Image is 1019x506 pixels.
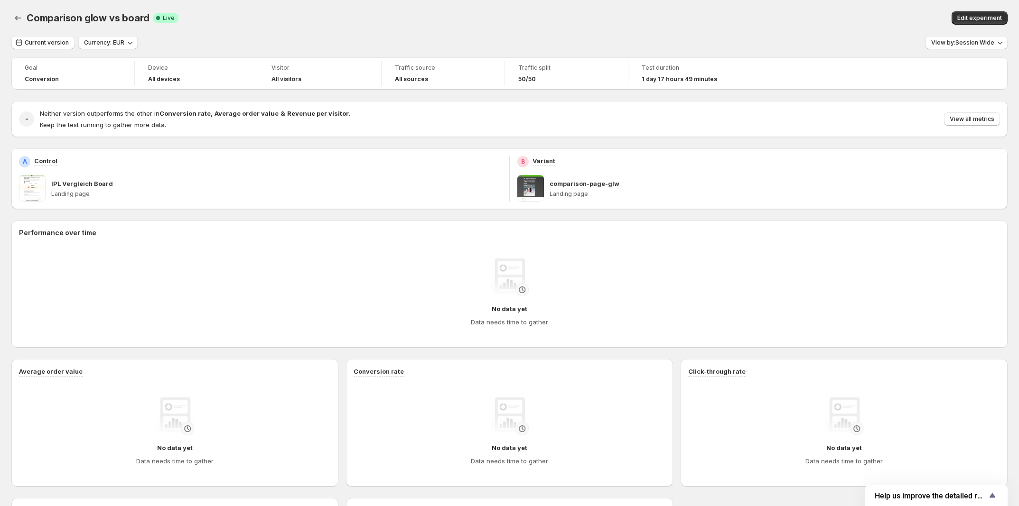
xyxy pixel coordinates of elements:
[931,39,994,46] span: View by: Session Wide
[491,258,529,296] img: No data yet
[159,110,211,117] strong: Conversion rate
[23,158,27,166] h2: A
[518,63,615,84] a: Traffic split50/50
[926,36,1008,49] button: View by:Session Wide
[215,110,279,117] strong: Average order value
[944,112,1000,126] button: View all metrics
[471,456,548,466] h4: Data needs time to gather
[354,367,404,376] h3: Conversion rate
[395,64,491,72] span: Traffic source
[25,114,28,124] h2: -
[550,190,1000,198] p: Landing page
[163,14,175,22] span: Live
[521,158,525,166] h2: B
[518,64,615,72] span: Traffic split
[11,11,25,25] button: Back
[280,110,285,117] strong: &
[957,14,1002,22] span: Edit experiment
[688,367,746,376] h3: Click-through rate
[642,64,739,72] span: Test duration
[517,175,544,202] img: comparison-page-glw
[40,121,166,129] span: Keep the test running to gather more data.
[826,443,862,452] h4: No data yet
[642,75,717,83] span: 1 day 17 hours 49 minutes
[395,63,491,84] a: Traffic sourceAll sources
[533,156,555,166] p: Variant
[271,75,301,83] h4: All visitors
[25,75,59,83] span: Conversion
[471,317,548,327] h4: Data needs time to gather
[136,456,214,466] h4: Data needs time to gather
[550,179,619,188] p: comparison-page-glw
[492,304,527,313] h4: No data yet
[491,397,529,435] img: No data yet
[25,63,121,84] a: GoalConversion
[51,179,113,188] p: IPL Vergleich Board
[25,39,69,46] span: Current version
[950,115,994,123] span: View all metrics
[805,456,883,466] h4: Data needs time to gather
[40,110,350,117] span: Neither version outperforms the other in .
[19,367,83,376] h3: Average order value
[287,110,349,117] strong: Revenue per visitor
[148,64,244,72] span: Device
[19,228,1000,238] h2: Performance over time
[84,39,124,46] span: Currency: EUR
[34,156,57,166] p: Control
[875,490,998,501] button: Show survey - Help us improve the detailed report for A/B campaigns
[19,175,46,202] img: IPL Vergleich Board
[492,443,527,452] h4: No data yet
[952,11,1008,25] button: Edit experiment
[27,12,150,24] span: Comparison glow vs board
[148,75,180,83] h4: All devices
[11,36,75,49] button: Current version
[78,36,138,49] button: Currency: EUR
[148,63,244,84] a: DeviceAll devices
[211,110,213,117] strong: ,
[25,64,121,72] span: Goal
[156,397,194,435] img: No data yet
[642,63,739,84] a: Test duration1 day 17 hours 49 minutes
[271,63,368,84] a: VisitorAll visitors
[51,190,502,198] p: Landing page
[875,491,987,500] span: Help us improve the detailed report for A/B campaigns
[395,75,428,83] h4: All sources
[157,443,193,452] h4: No data yet
[518,75,536,83] span: 50/50
[825,397,863,435] img: No data yet
[271,64,368,72] span: Visitor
